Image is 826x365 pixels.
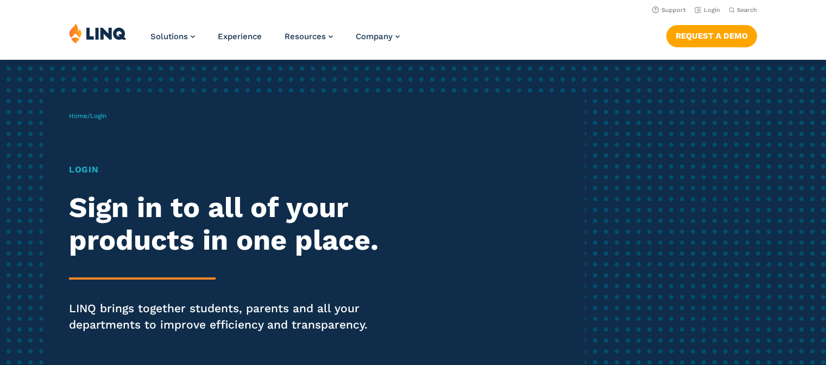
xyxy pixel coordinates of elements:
[150,32,188,41] span: Solutions
[69,23,127,44] img: LINQ | K‑12 Software
[652,7,686,14] a: Support
[666,25,757,47] a: Request a Demo
[666,23,757,47] nav: Button Navigation
[150,32,195,41] a: Solutions
[285,32,326,41] span: Resources
[69,163,387,176] h1: Login
[69,191,387,257] h2: Sign in to all of your products in one place.
[729,6,757,14] button: Open Search Bar
[356,32,400,41] a: Company
[90,112,106,120] span: Login
[356,32,393,41] span: Company
[737,7,757,14] span: Search
[69,300,387,333] p: LINQ brings together students, parents and all your departments to improve efficiency and transpa...
[69,112,87,120] a: Home
[150,23,400,59] nav: Primary Navigation
[218,32,262,41] a: Experience
[69,112,106,120] span: /
[285,32,333,41] a: Resources
[695,7,720,14] a: Login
